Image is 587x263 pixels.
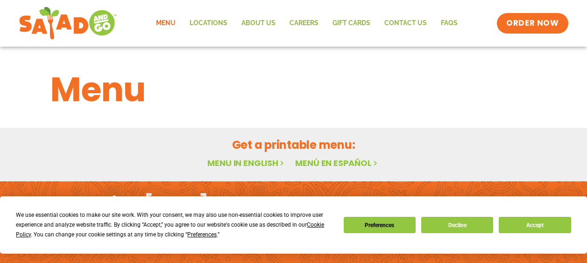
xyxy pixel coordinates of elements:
[234,13,283,34] a: About Us
[28,229,147,256] h2: Download the app
[50,137,537,153] h2: Get a printable menu:
[344,217,416,233] button: Preferences
[377,13,434,34] a: Contact Us
[19,5,117,42] img: new-SAG-logo-768×292
[497,13,568,34] a: ORDER NOW
[207,157,286,169] a: Menu in English
[421,217,493,233] button: Decline
[283,13,325,34] a: Careers
[499,217,571,233] button: Accept
[325,13,377,34] a: GIFT CARDS
[16,210,332,240] div: We use essential cookies to make our site work. With your consent, we may also use non-essential ...
[149,13,465,34] nav: Menu
[434,13,465,34] a: FAQs
[50,64,537,115] h1: Menu
[28,192,208,215] h2: Order online [DATE]
[506,18,559,29] span: ORDER NOW
[183,13,234,34] a: Locations
[187,231,217,238] span: Preferences
[149,13,183,34] a: Menu
[295,157,379,169] a: Menú en español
